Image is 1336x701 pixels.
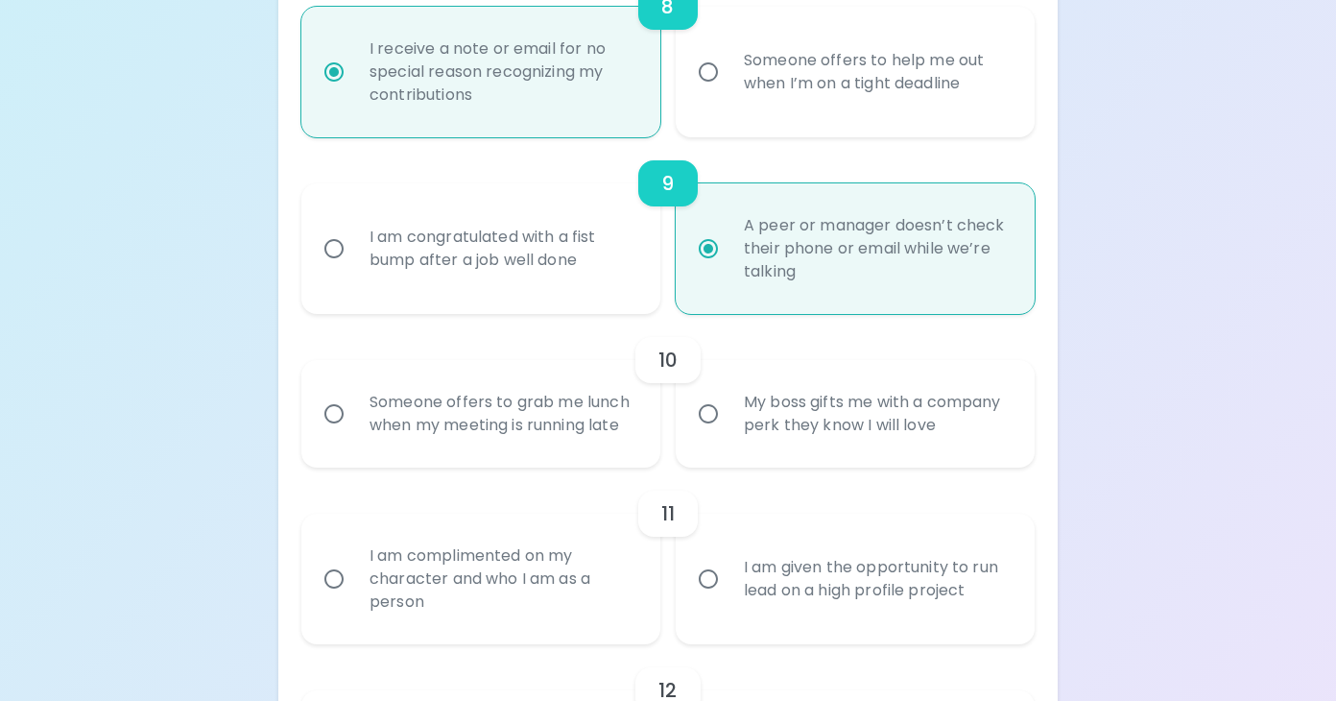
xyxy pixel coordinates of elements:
div: My boss gifts me with a company perk they know I will love [728,368,1024,460]
div: choice-group-check [301,137,1035,314]
h6: 10 [658,345,678,375]
div: I am congratulated with a fist bump after a job well done [354,203,650,295]
div: I am complimented on my character and who I am as a person [354,521,650,637]
div: Someone offers to grab me lunch when my meeting is running late [354,368,650,460]
div: choice-group-check [301,314,1035,468]
h6: 11 [661,498,675,529]
div: Someone offers to help me out when I’m on a tight deadline [728,26,1024,118]
div: I am given the opportunity to run lead on a high profile project [728,533,1024,625]
h6: 9 [661,168,674,199]
div: choice-group-check [301,468,1035,644]
div: A peer or manager doesn’t check their phone or email while we’re talking [728,191,1024,306]
div: I receive a note or email for no special reason recognizing my contributions [354,14,650,130]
